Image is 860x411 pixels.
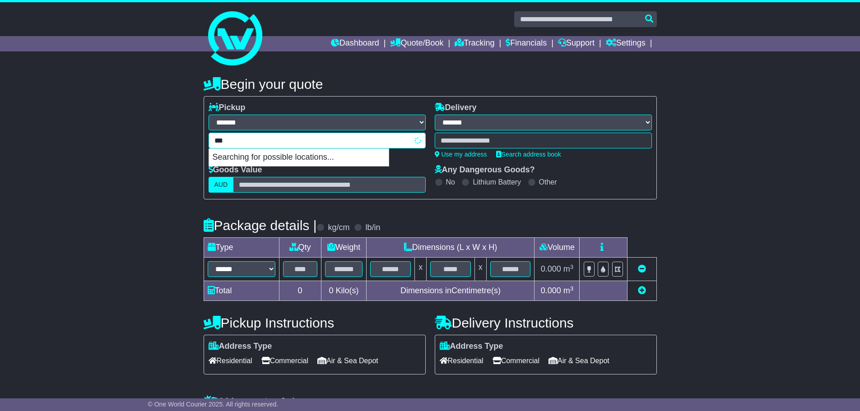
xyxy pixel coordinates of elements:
label: Delivery [435,103,477,113]
span: Commercial [261,354,308,368]
td: Kilo(s) [321,281,367,301]
h4: Package details | [204,218,317,233]
h4: Pickup Instructions [204,315,426,330]
span: Commercial [493,354,539,368]
a: Search address book [496,151,561,158]
span: Air & Sea Depot [549,354,609,368]
label: Any Dangerous Goods? [435,165,535,175]
span: 0.000 [541,286,561,295]
a: Support [558,36,595,51]
p: Searching for possible locations... [209,149,389,166]
td: Total [204,281,279,301]
td: Volume [535,238,580,258]
a: Financials [506,36,547,51]
span: m [563,264,574,273]
label: Address Type [209,342,272,351]
a: Tracking [455,36,494,51]
label: Pickup [209,103,246,113]
span: m [563,286,574,295]
a: Settings [606,36,646,51]
a: Remove this item [638,264,646,273]
label: Lithium Battery [473,178,521,186]
a: Quote/Book [390,36,443,51]
sup: 3 [570,285,574,292]
td: Weight [321,238,367,258]
td: x [415,258,427,281]
span: 0 [329,286,333,295]
a: Use my address [435,151,487,158]
span: © One World Courier 2025. All rights reserved. [148,401,279,408]
h4: Delivery Instructions [435,315,657,330]
label: Goods Value [209,165,262,175]
a: Add new item [638,286,646,295]
td: x [474,258,486,281]
span: Air & Sea Depot [317,354,378,368]
h4: Warranty & Insurance [204,395,657,410]
label: Other [539,178,557,186]
td: 0 [279,281,321,301]
sup: 3 [570,263,574,270]
td: Qty [279,238,321,258]
typeahead: Please provide city [209,133,426,148]
h4: Begin your quote [204,77,657,92]
label: No [446,178,455,186]
label: lb/in [365,223,380,233]
label: AUD [209,177,234,193]
span: 0.000 [541,264,561,273]
label: kg/cm [328,223,349,233]
a: Dashboard [331,36,379,51]
span: Residential [440,354,483,368]
td: Type [204,238,279,258]
td: Dimensions in Centimetre(s) [367,281,535,301]
td: Dimensions (L x W x H) [367,238,535,258]
span: Residential [209,354,252,368]
label: Address Type [440,342,503,351]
